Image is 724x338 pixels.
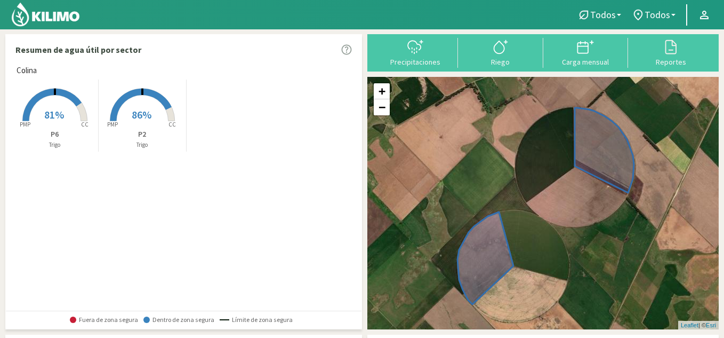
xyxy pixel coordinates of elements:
p: P2 [99,129,186,140]
button: Riego [458,38,543,66]
button: Carga mensual [543,38,629,66]
p: Resumen de agua útil por sector [15,43,141,56]
p: P6 [11,129,98,140]
button: Precipitaciones [373,38,458,66]
p: Trigo [11,140,98,150]
span: 81% [44,108,64,121]
span: Dentro de zona segura [143,316,214,324]
img: Kilimo [11,2,81,27]
span: Fuera de zona segura [70,316,138,324]
div: Carga mensual [546,58,625,66]
p: Trigo [99,140,186,150]
tspan: CC [168,121,176,128]
span: 86% [132,108,151,121]
span: Colina [17,65,37,77]
div: Reportes [631,58,710,66]
tspan: PMP [107,121,118,128]
tspan: CC [81,121,89,128]
a: Esri [706,322,716,328]
span: Límite de zona segura [220,316,293,324]
div: Riego [461,58,540,66]
button: Reportes [628,38,713,66]
tspan: PMP [19,121,30,128]
span: Todos [590,9,616,20]
span: Todos [645,9,670,20]
a: Zoom out [374,99,390,115]
a: Zoom in [374,83,390,99]
a: Leaflet [681,322,698,328]
div: Precipitaciones [376,58,455,66]
div: | © [678,321,719,330]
